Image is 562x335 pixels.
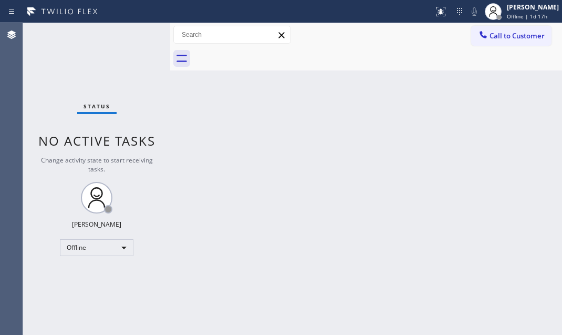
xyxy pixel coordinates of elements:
[38,132,155,149] span: No active tasks
[507,3,559,12] div: [PERSON_NAME]
[72,220,121,229] div: [PERSON_NAME]
[490,31,545,40] span: Call to Customer
[41,156,153,174] span: Change activity state to start receiving tasks.
[174,26,290,43] input: Search
[84,103,110,110] span: Status
[507,13,547,20] span: Offline | 1d 17h
[471,26,551,46] button: Call to Customer
[467,4,482,19] button: Mute
[60,239,133,256] div: Offline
